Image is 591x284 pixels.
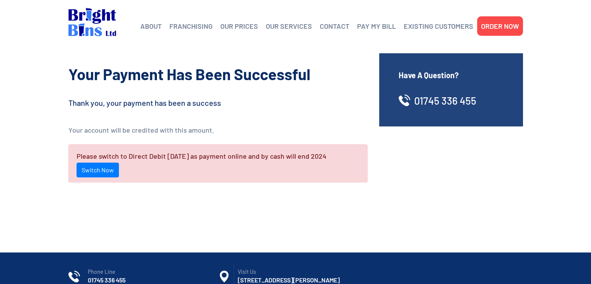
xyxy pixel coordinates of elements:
[238,268,368,276] span: Visit Us
[68,123,368,137] p: Your account will be credited with this amount.
[77,163,119,177] a: Switch Now
[88,268,218,276] span: Phone Line
[220,20,258,32] a: OUR PRICES
[68,97,368,108] h4: Thank you, your payment has been a success
[357,20,396,32] a: PAY MY BILL
[68,64,368,84] h2: Your Payment Has Been Successful
[169,20,213,32] a: FRANCHISING
[399,70,504,81] h4: Have A Question?
[404,20,473,32] a: EXISTING CUSTOMERS
[140,20,162,32] a: ABOUT
[414,95,476,107] a: 01745 336 455
[481,20,519,32] a: ORDER NOW
[68,144,368,182] p: Please switch to Direct Debit [DATE] as payment online and by cash will end 2024
[266,20,312,32] a: OUR SERVICES
[320,20,349,32] a: CONTACT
